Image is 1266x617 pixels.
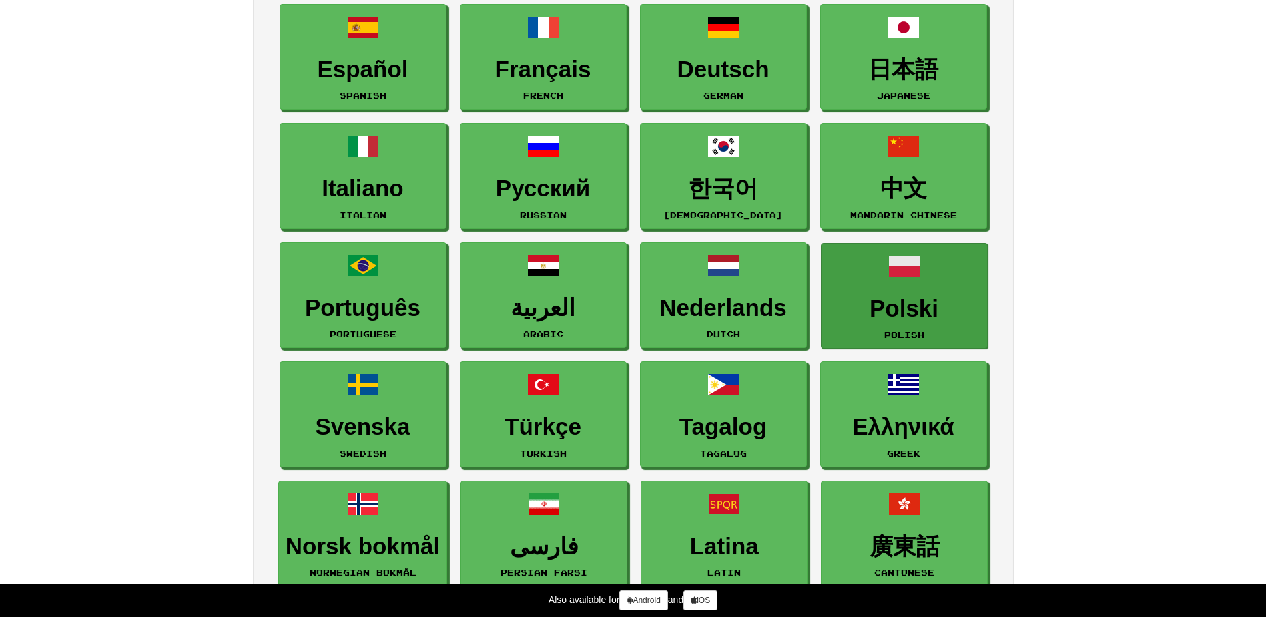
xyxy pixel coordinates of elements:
[520,449,567,458] small: Turkish
[640,4,807,110] a: DeutschGerman
[640,361,807,467] a: TagalogTagalog
[340,210,386,220] small: Italian
[330,329,396,339] small: Portuguese
[821,243,988,349] a: PolskiPolish
[850,210,957,220] small: Mandarin Chinese
[523,91,563,100] small: French
[286,534,440,560] h3: Norsk bokmål
[647,57,800,83] h3: Deutsch
[280,361,446,467] a: SvenskaSwedish
[287,176,439,202] h3: Italiano
[703,91,743,100] small: German
[821,481,988,587] a: 廣東話Cantonese
[280,242,446,349] a: PortuguêsPortuguese
[287,414,439,440] h3: Svenska
[877,91,930,100] small: Japanese
[501,568,587,577] small: Persian Farsi
[647,295,800,321] h3: Nederlands
[828,534,980,560] h3: 廣東話
[523,329,563,339] small: Arabic
[820,4,987,110] a: 日本語Japanese
[820,361,987,467] a: ΕλληνικάGreek
[707,329,740,339] small: Dutch
[340,449,386,458] small: Swedish
[280,4,446,110] a: EspañolSpanish
[828,57,980,83] h3: 日本語
[884,330,924,339] small: Polish
[683,590,717,610] a: iOS
[468,534,620,560] h3: فارسی
[460,361,627,467] a: TürkçeTurkish
[641,481,808,587] a: LatinaLatin
[887,449,920,458] small: Greek
[619,590,667,610] a: Android
[280,123,446,229] a: ItalianoItalian
[467,176,619,202] h3: Русский
[310,568,416,577] small: Norwegian Bokmål
[707,568,741,577] small: Latin
[340,91,386,100] small: Spanish
[647,414,800,440] h3: Tagalog
[828,296,980,322] h3: Polski
[640,123,807,229] a: 한국어[DEMOGRAPHIC_DATA]
[874,568,934,577] small: Cantonese
[467,295,619,321] h3: العربية
[700,449,747,458] small: Tagalog
[467,57,619,83] h3: Français
[460,242,627,349] a: العربيةArabic
[278,481,447,587] a: Norsk bokmålNorwegian Bokmål
[467,414,619,440] h3: Türkçe
[663,210,783,220] small: [DEMOGRAPHIC_DATA]
[640,242,807,349] a: NederlandsDutch
[647,176,800,202] h3: 한국어
[287,57,439,83] h3: Español
[287,295,439,321] h3: Português
[820,123,987,229] a: 中文Mandarin Chinese
[828,176,980,202] h3: 中文
[460,123,627,229] a: РусскийRussian
[828,414,980,440] h3: Ελληνικά
[460,4,627,110] a: FrançaisFrench
[520,210,567,220] small: Russian
[648,534,800,560] h3: Latina
[460,481,627,587] a: فارسیPersian Farsi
